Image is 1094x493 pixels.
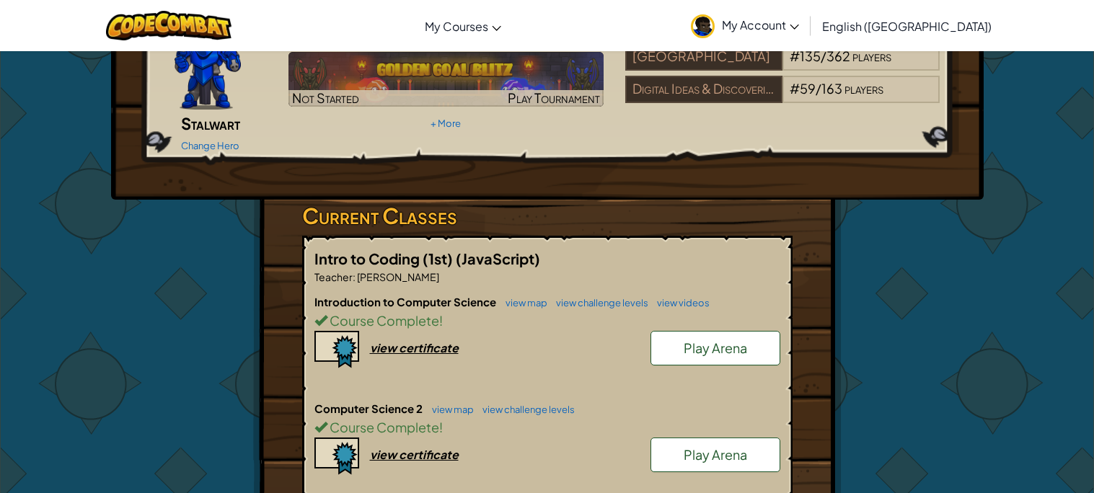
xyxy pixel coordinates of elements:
a: + More [431,117,461,129]
a: My Account [684,3,806,48]
a: My Courses [418,6,508,45]
a: Change Hero [181,140,239,151]
div: view certificate [370,447,459,462]
span: players [852,48,891,64]
span: Course Complete [327,312,439,329]
a: view map [498,297,547,308]
a: view certificate [314,340,459,355]
img: avatar [691,14,715,38]
span: / [821,48,826,64]
a: Not StartedPlay Tournament [288,52,604,107]
span: 59 [800,80,816,97]
span: ! [439,312,443,329]
span: # [790,48,800,64]
div: view certificate [370,340,459,355]
a: view map [425,404,474,415]
span: Stalwart [181,113,240,133]
span: Computer Science 2 [314,401,425,415]
a: view challenge levels [549,297,648,308]
img: Gordon-selection-pose.png [175,23,241,110]
a: [GEOGRAPHIC_DATA]#135/362players [625,57,940,74]
span: 135 [800,48,821,64]
span: 362 [826,48,850,64]
span: Teacher [314,270,353,283]
span: My Account [722,17,799,32]
span: Introduction to Computer Science [314,295,498,308]
a: view challenge levels [475,404,575,415]
span: ! [439,419,443,435]
img: certificate-icon.png [314,438,359,475]
div: Digital Ideas & Discoveries (7th) [625,76,782,103]
span: Course Complete [327,419,439,435]
span: (JavaScript) [456,249,540,267]
div: [GEOGRAPHIC_DATA] [625,43,782,71]
span: Not Started [292,89,359,106]
span: [PERSON_NAME] [356,270,439,283]
img: CodeCombat logo [106,11,232,40]
a: Digital Ideas & Discoveries (7th)#59/163players [625,89,940,106]
span: : [353,270,356,283]
span: players [844,80,883,97]
span: My Courses [425,19,488,34]
span: Play Arena [684,446,747,463]
span: English ([GEOGRAPHIC_DATA]) [822,19,992,34]
span: Play Tournament [508,89,600,106]
span: 163 [821,80,842,97]
a: English ([GEOGRAPHIC_DATA]) [815,6,999,45]
span: # [790,80,800,97]
span: / [816,80,821,97]
h3: Current Classes [302,200,793,232]
img: Golden Goal [288,52,604,107]
a: view certificate [314,447,459,462]
a: view videos [650,297,710,308]
span: Intro to Coding (1st) [314,249,456,267]
img: certificate-icon.png [314,331,359,368]
span: Play Arena [684,339,747,356]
